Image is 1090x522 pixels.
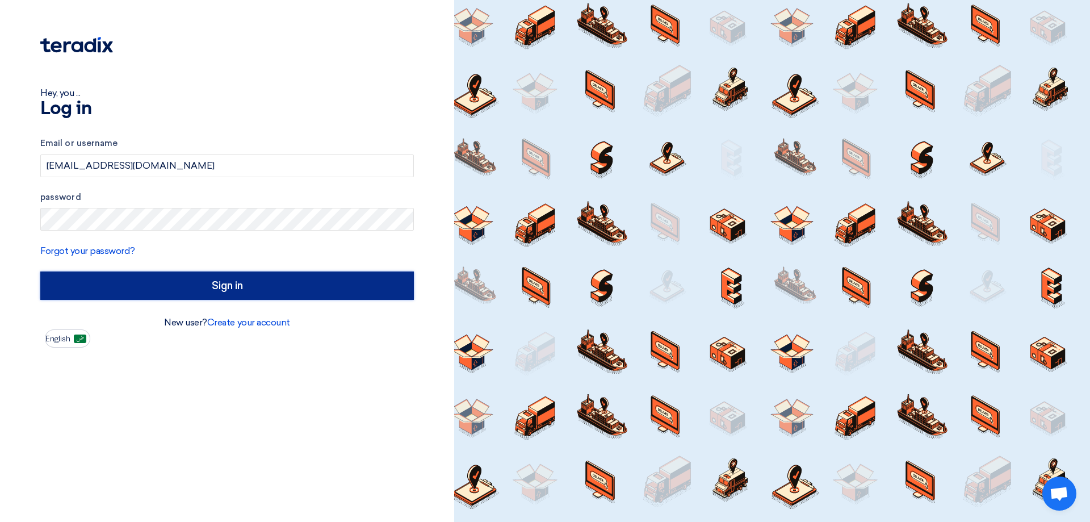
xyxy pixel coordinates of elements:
font: Log in [40,100,91,118]
font: English [45,334,70,344]
font: Hey, you ... [40,87,80,98]
input: Sign in [40,272,414,300]
font: Email or username [40,138,118,148]
img: ar-AR.png [74,335,86,343]
button: English [45,329,90,348]
font: password [40,192,81,202]
font: New user? [164,317,207,328]
div: Open chat [1042,477,1076,511]
input: Enter your business email or username [40,154,414,177]
a: Forgot your password? [40,245,135,256]
img: Teradix logo [40,37,113,53]
a: Create your account [207,317,290,328]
